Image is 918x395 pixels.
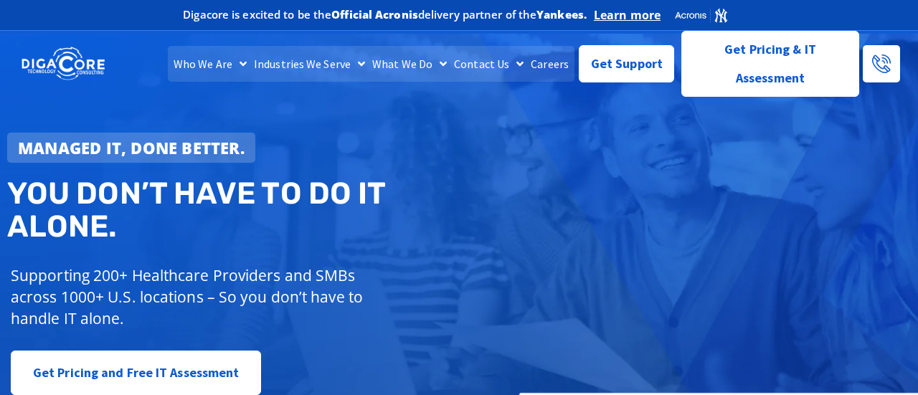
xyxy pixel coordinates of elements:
[183,9,587,20] h2: Digacore is excited to be the delivery partner of the
[11,351,261,395] a: Get Pricing and Free IT Assessment
[11,265,386,329] p: Supporting 200+ Healthcare Providers and SMBs across 1000+ U.S. locations – So you don’t have to ...
[33,358,239,387] span: Get Pricing and Free IT Assessment
[591,49,663,78] span: Get Support
[681,31,859,97] a: Get Pricing & IT Assessment
[369,46,450,82] a: What We Do
[18,137,245,158] strong: Managed IT, done better.
[674,7,728,24] img: Acronis
[527,46,572,82] a: Careers
[168,46,574,82] nav: Menu
[536,7,587,22] b: Yankees.
[22,46,105,82] img: DigaCore Technology Consulting
[7,133,255,163] a: Managed IT, done better.
[450,46,527,82] a: Contact Us
[579,45,674,82] a: Get Support
[170,46,250,82] a: Who We Are
[693,35,848,92] span: Get Pricing & IT Assessment
[7,177,469,243] h2: You don’t have to do IT alone.
[331,7,418,22] b: Official Acronis
[250,46,369,82] a: Industries We Serve
[594,8,661,22] a: Learn more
